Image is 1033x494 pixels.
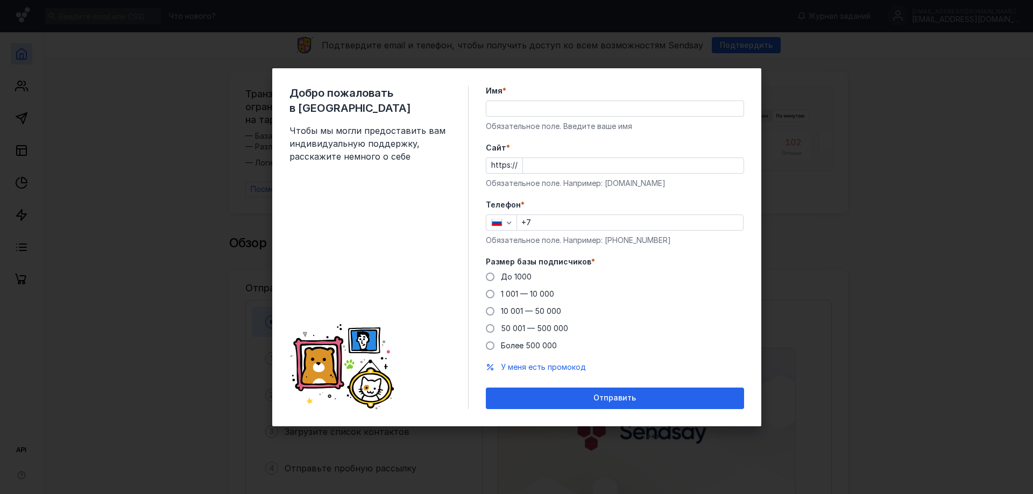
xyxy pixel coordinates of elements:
div: Обязательное поле. Например: [PHONE_NUMBER] [486,235,744,246]
span: Добро пожаловать в [GEOGRAPHIC_DATA] [289,85,451,116]
span: Размер базы подписчиков [486,256,591,267]
button: Отправить [486,388,744,409]
span: 10 001 — 50 000 [501,306,561,316]
span: До 1000 [501,272,532,281]
span: Более 500 000 [501,341,557,350]
span: 1 001 — 10 000 [501,289,554,298]
div: Обязательное поле. Например: [DOMAIN_NAME] [486,178,744,189]
span: Отправить [593,393,636,403]
div: Обязательное поле. Введите ваше имя [486,121,744,132]
span: Cайт [486,142,506,153]
span: У меня есть промокод [501,362,586,371]
button: У меня есть промокод [501,362,586,373]
span: 50 001 — 500 000 [501,324,568,333]
span: Имя [486,85,503,96]
span: Чтобы мы могли предоставить вам индивидуальную поддержку, расскажите немного о себе [289,124,451,163]
span: Телефон [486,199,521,210]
